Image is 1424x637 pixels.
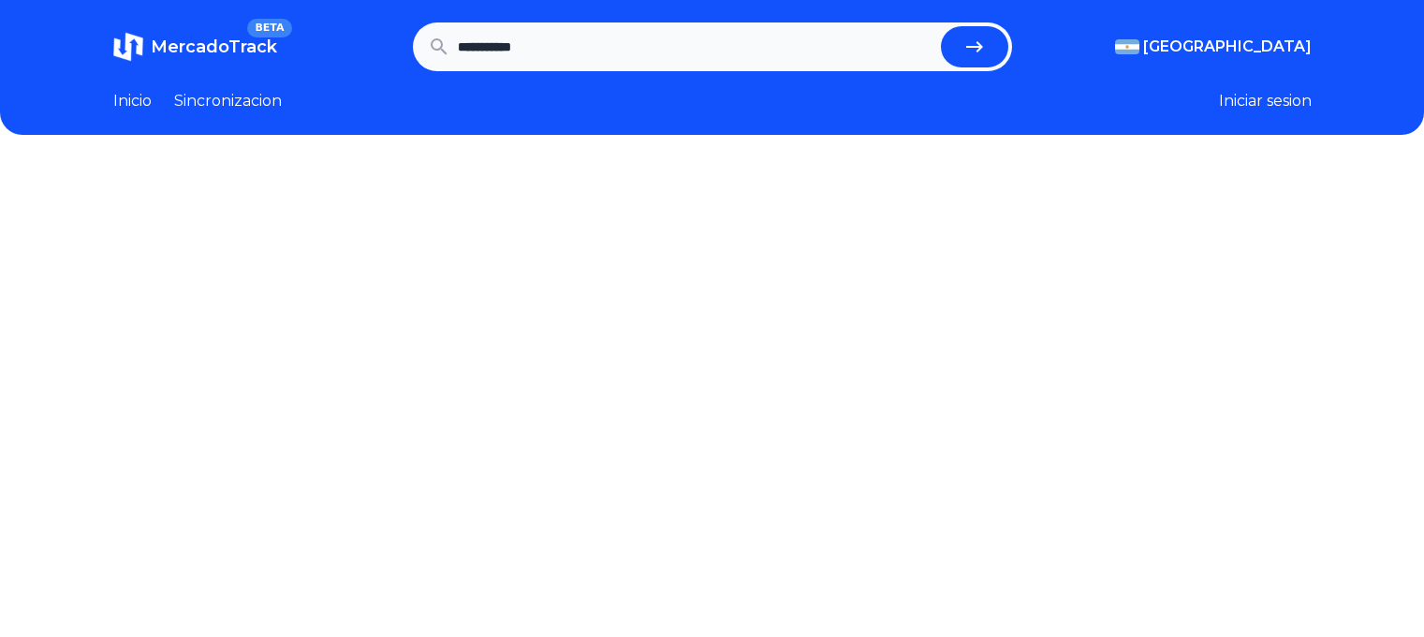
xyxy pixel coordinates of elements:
[247,19,291,37] span: BETA
[1115,39,1139,54] img: Argentina
[1143,36,1312,58] span: [GEOGRAPHIC_DATA]
[113,32,277,62] a: MercadoTrackBETA
[1115,36,1312,58] button: [GEOGRAPHIC_DATA]
[113,90,152,112] a: Inicio
[174,90,282,112] a: Sincronizacion
[151,37,277,57] span: MercadoTrack
[1219,90,1312,112] button: Iniciar sesion
[113,32,143,62] img: MercadoTrack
